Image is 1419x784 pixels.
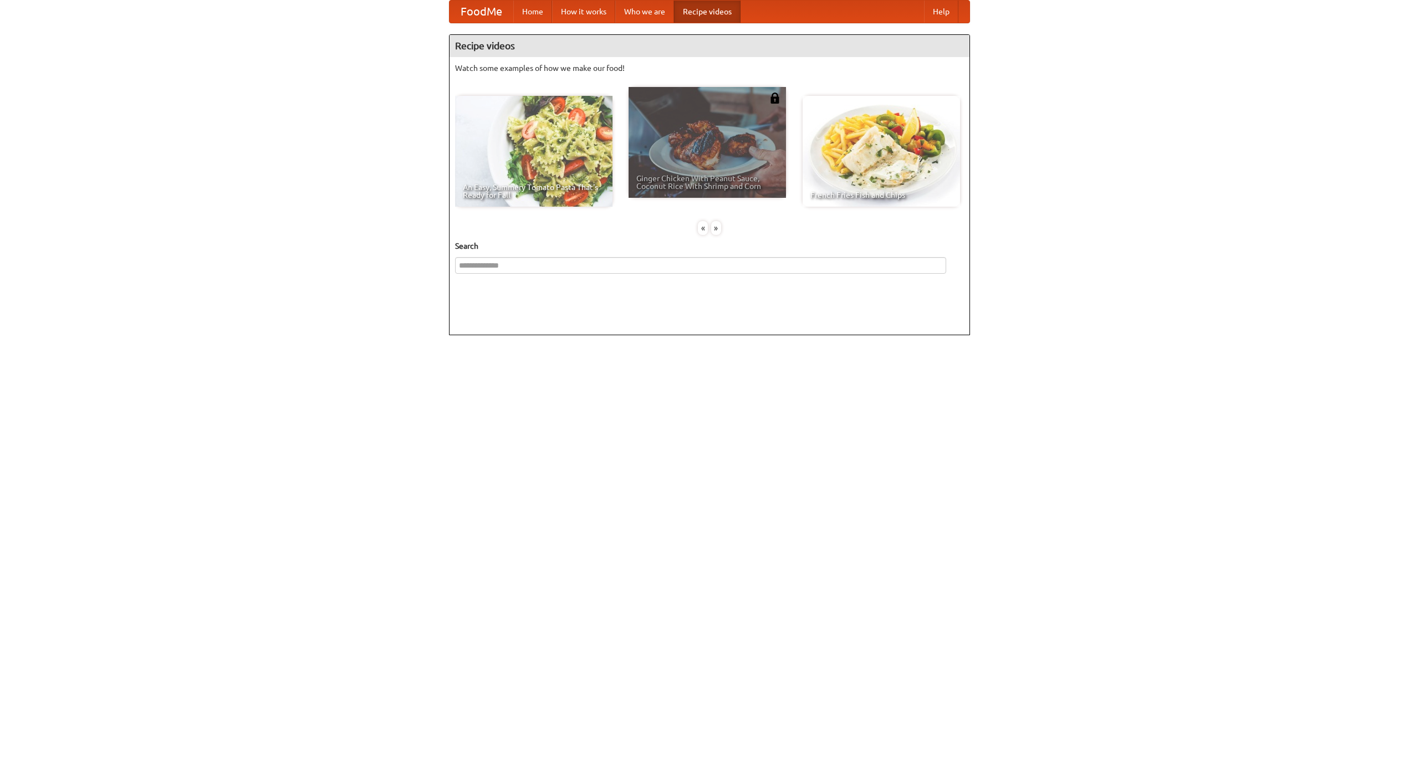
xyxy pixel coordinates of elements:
[803,96,960,207] a: French Fries Fish and Chips
[615,1,674,23] a: Who we are
[513,1,552,23] a: Home
[924,1,958,23] a: Help
[450,35,969,57] h4: Recipe videos
[455,96,612,207] a: An Easy, Summery Tomato Pasta That's Ready for Fall
[698,221,708,235] div: «
[455,63,964,74] p: Watch some examples of how we make our food!
[810,191,952,199] span: French Fries Fish and Chips
[455,240,964,252] h5: Search
[711,221,721,235] div: »
[674,1,741,23] a: Recipe videos
[552,1,615,23] a: How it works
[769,93,780,104] img: 483408.png
[463,183,605,199] span: An Easy, Summery Tomato Pasta That's Ready for Fall
[450,1,513,23] a: FoodMe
